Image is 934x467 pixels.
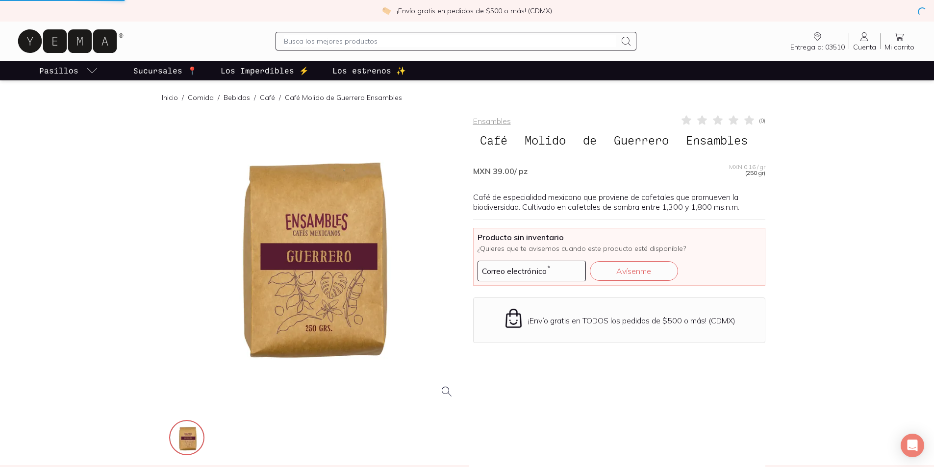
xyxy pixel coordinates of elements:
[607,131,676,149] span: Guerrero
[131,61,199,80] a: Sucursales 📍
[330,61,408,80] a: Los estrenos ✨
[250,93,260,102] span: /
[473,166,528,176] span: MXN 39.00 / pz
[39,65,78,76] p: Pasillos
[285,93,402,102] p: Café Molido de Guerrero Ensambles
[478,232,761,242] span: Producto sin inventario
[729,164,765,170] span: MXN 0.16 / gr
[590,261,678,281] button: Avísenme
[214,93,224,102] span: /
[133,65,197,76] p: Sucursales 📍
[224,93,250,102] a: Bebidas
[221,65,309,76] p: Los Imperdibles ⚡️
[849,31,880,51] a: Cuenta
[284,35,616,47] input: Busca los mejores productos
[170,421,205,456] img: guerrero-2_df991bbd-029f-46f0-b55d-b6a17c289a9d=fwebp-q70-w256
[518,131,573,149] span: Molido
[219,61,311,80] a: Los Imperdibles ⚡️
[473,116,511,126] a: Ensambles
[397,6,552,16] p: ¡Envío gratis en pedidos de $500 o más! (CDMX)
[260,93,275,102] a: Café
[178,93,188,102] span: /
[503,308,524,329] img: Envío
[478,244,761,253] p: ¿Quieres que te avisemos cuando este producto esté disponible?
[679,131,755,149] span: Ensambles
[188,93,214,102] a: Comida
[528,316,735,325] p: ¡Envío gratis en TODOS los pedidos de $500 o más! (CDMX)
[901,434,924,457] div: Open Intercom Messenger
[382,6,391,15] img: check
[473,131,514,149] span: Café
[275,93,285,102] span: /
[576,131,604,149] span: de
[853,43,876,51] span: Cuenta
[786,31,849,51] a: Entrega a: 03510
[884,43,914,51] span: Mi carrito
[881,31,918,51] a: Mi carrito
[37,61,100,80] a: pasillo-todos-link
[162,93,178,102] a: Inicio
[473,192,765,212] p: Café de especialidad mexicano que proviene de cafetales que promueven la biodiversidad. Cultivado...
[745,170,765,176] span: (250 gr)
[790,43,845,51] span: Entrega a: 03510
[759,118,765,123] span: ( 0 )
[332,65,406,76] p: Los estrenos ✨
